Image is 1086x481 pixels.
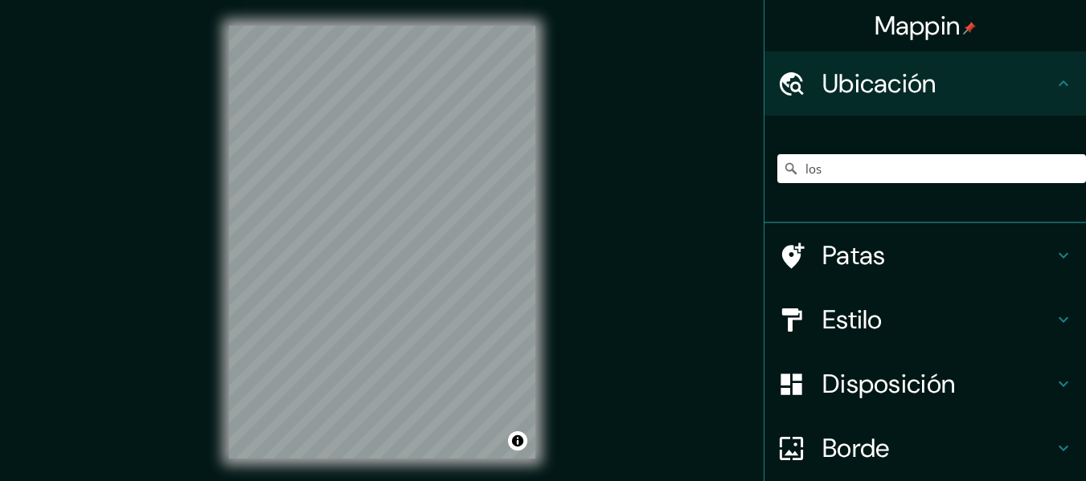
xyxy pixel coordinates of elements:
div: Borde [764,416,1086,480]
font: Borde [822,431,890,465]
canvas: Mapa [229,26,535,459]
button: Activar o desactivar atribución [508,431,527,450]
font: Mappin [875,9,961,43]
font: Ubicación [822,67,936,100]
font: Estilo [822,303,883,336]
div: Ubicación [764,51,1086,116]
img: pin-icon.png [963,22,976,35]
iframe: Lanzador de widgets de ayuda [943,418,1068,463]
div: Patas [764,223,1086,287]
font: Patas [822,238,886,272]
div: Disposición [764,352,1086,416]
font: Disposición [822,367,955,401]
input: Elige tu ciudad o zona [777,154,1086,183]
div: Estilo [764,287,1086,352]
